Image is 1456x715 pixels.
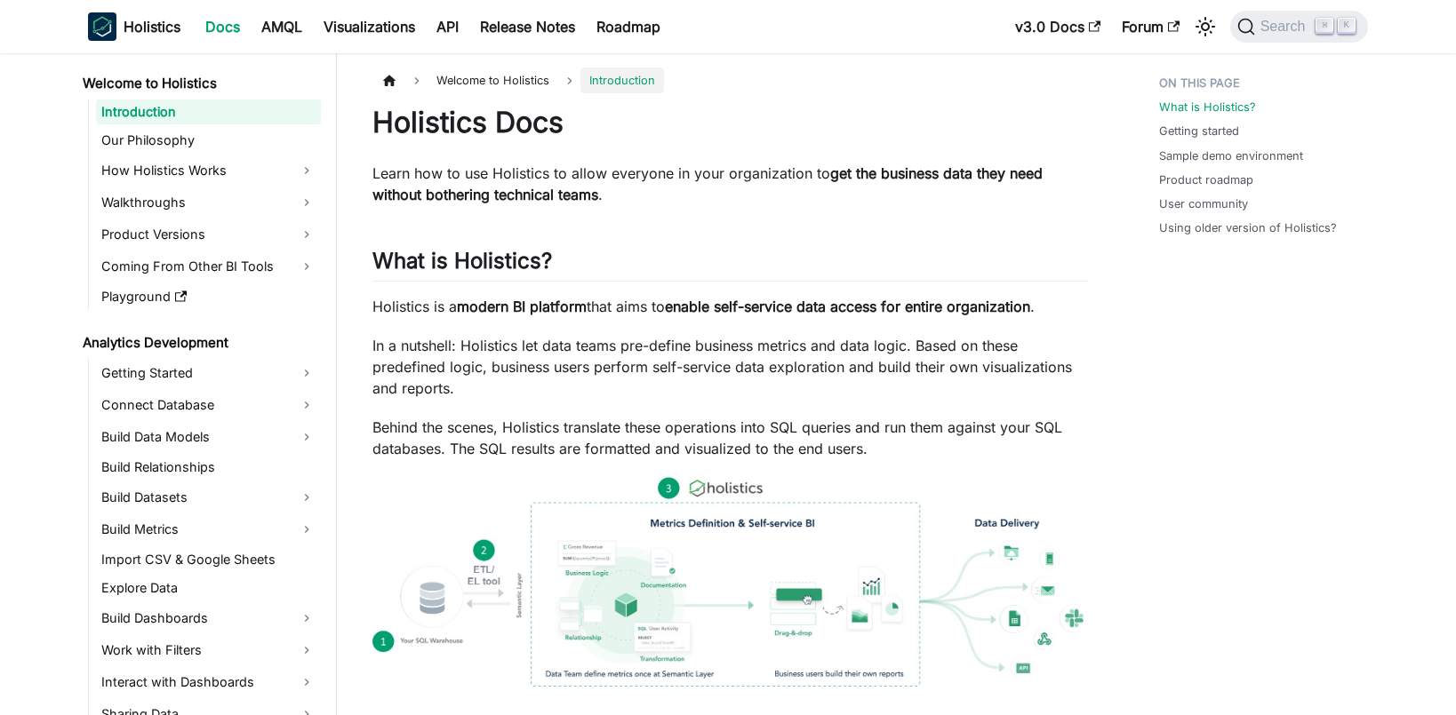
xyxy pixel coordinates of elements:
[372,68,406,93] a: Home page
[1111,12,1190,41] a: Forum
[580,68,664,93] span: Introduction
[313,12,426,41] a: Visualizations
[70,53,337,715] nav: Docs sidebar
[428,68,558,93] span: Welcome to Holistics
[372,105,1088,140] h1: Holistics Docs
[96,220,321,249] a: Product Versions
[96,576,321,600] a: Explore Data
[1159,219,1337,236] a: Using older version of Holistics?
[1159,147,1303,164] a: Sample demo environment
[372,248,1088,282] h2: What is Holistics?
[96,99,321,124] a: Introduction
[372,68,1088,93] nav: Breadcrumbs
[1159,171,1253,188] a: Product roadmap
[372,477,1088,687] img: How Holistics fits in your Data Stack
[426,12,469,41] a: API
[96,391,321,419] a: Connect Database
[124,16,180,37] b: Holistics
[251,12,313,41] a: AMQL
[1230,11,1368,43] button: Search (Command+K)
[96,604,321,632] a: Build Dashboards
[96,156,321,185] a: How Holistics Works
[96,284,321,309] a: Playground
[1255,19,1316,35] span: Search
[469,12,586,41] a: Release Notes
[372,296,1088,317] p: Holistics is a that aims to .
[665,298,1030,315] strong: enable self-service data access for entire organization
[1004,12,1111,41] a: v3.0 Docs
[96,547,321,572] a: Import CSV & Google Sheets
[1159,123,1239,139] a: Getting started
[1338,18,1356,34] kbd: K
[372,335,1088,399] p: In a nutshell: Holistics let data teams pre-define business metrics and data logic. Based on thes...
[96,483,321,512] a: Build Datasets
[1316,18,1333,34] kbd: ⌘
[195,12,251,41] a: Docs
[372,163,1088,205] p: Learn how to use Holistics to allow everyone in your organization to .
[1159,195,1248,212] a: User community
[77,71,321,96] a: Welcome to Holistics
[96,636,321,664] a: Work with Filters
[96,359,321,387] a: Getting Started
[96,188,321,217] a: Walkthroughs
[96,515,321,544] a: Build Metrics
[96,455,321,480] a: Build Relationships
[88,12,180,41] a: HolisticsHolistics
[586,12,671,41] a: Roadmap
[1191,12,1220,41] button: Switch between dark and light mode (currently light mode)
[96,423,321,451] a: Build Data Models
[457,298,587,315] strong: modern BI platform
[77,330,321,355] a: Analytics Development
[372,417,1088,459] p: Behind the scenes, Holistics translate these operations into SQL queries and run them against you...
[96,252,321,281] a: Coming From Other BI Tools
[1159,99,1256,115] a: What is Holistics?
[88,12,116,41] img: Holistics
[96,668,321,696] a: Interact with Dashboards
[96,128,321,153] a: Our Philosophy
